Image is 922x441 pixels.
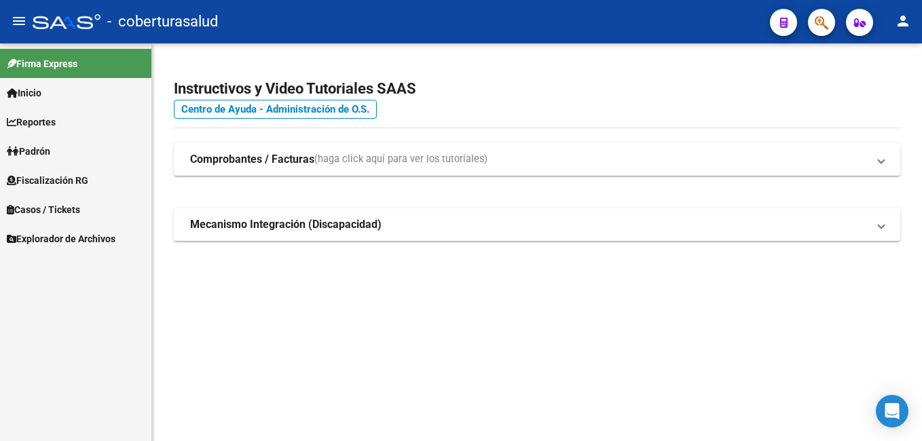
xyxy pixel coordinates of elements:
[190,217,382,232] strong: Mecanismo Integración (Discapacidad)
[7,85,41,100] span: Inicio
[314,152,487,167] span: (haga click aquí para ver los tutoriales)
[7,56,77,71] span: Firma Express
[7,115,56,130] span: Reportes
[107,7,218,37] span: - coberturasalud
[174,76,900,102] h2: Instructivos y Video Tutoriales SAAS
[11,13,27,29] mat-icon: menu
[190,152,314,167] strong: Comprobantes / Facturas
[174,208,900,241] mat-expansion-panel-header: Mecanismo Integración (Discapacidad)
[876,395,908,427] div: Open Intercom Messenger
[7,231,115,246] span: Explorador de Archivos
[174,143,900,176] mat-expansion-panel-header: Comprobantes / Facturas(haga click aquí para ver los tutoriales)
[895,13,911,29] mat-icon: person
[174,100,377,119] a: Centro de Ayuda - Administración de O.S.
[7,173,88,188] span: Fiscalización RG
[7,202,80,217] span: Casos / Tickets
[7,144,50,159] span: Padrón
